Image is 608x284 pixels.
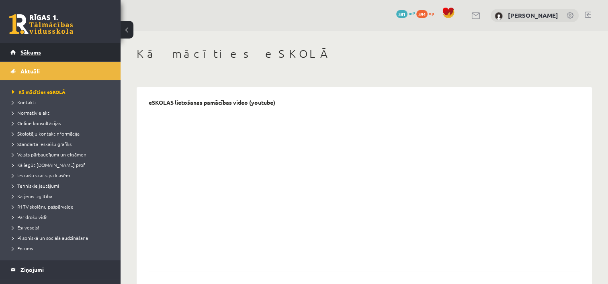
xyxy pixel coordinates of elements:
[12,203,113,210] a: R1TV skolēnu pašpārvalde
[12,182,113,189] a: Tehniskie jautājumi
[416,10,438,16] a: 394 xp
[12,120,61,126] span: Online konsultācijas
[12,245,33,252] span: Forums
[10,43,111,61] a: Sākums
[12,162,85,168] span: Kā iegūt [DOMAIN_NAME] prof
[12,235,88,241] span: Pilsoniskā un sociālā audzināšana
[12,214,47,220] span: Par drošu vidi!
[12,203,74,210] span: R1TV skolēnu pašpārvalde
[12,172,113,179] a: Ieskaišu skaits pa klasēm
[12,193,52,199] span: Karjeras izglītība
[12,89,66,95] span: Kā mācīties eSKOLĀ
[12,224,113,231] a: Esi vesels!
[396,10,407,18] span: 381
[12,161,113,168] a: Kā iegūt [DOMAIN_NAME] prof
[429,10,434,16] span: xp
[12,140,113,148] a: Standarta ieskaišu grafiks
[12,99,113,106] a: Kontakti
[12,151,113,158] a: Valsts pārbaudījumi un eksāmeni
[12,130,80,137] span: Skolotāju kontaktinformācija
[12,110,51,116] span: Normatīvie akti
[12,88,113,95] a: Kā mācīties eSKOLĀ
[10,260,111,279] a: Ziņojumi
[416,10,428,18] span: 394
[12,141,72,147] span: Standarta ieskaišu grafiks
[409,10,415,16] span: mP
[12,193,113,200] a: Karjeras izglītība
[10,62,111,80] a: Aktuāli
[12,99,36,105] span: Kontakti
[12,151,88,158] span: Valsts pārbaudījumi un eksāmeni
[12,172,70,179] span: Ieskaišu skaits pa klasēm
[20,67,40,75] span: Aktuāli
[149,99,275,106] p: eSKOLAS lietošanas pamācības video (youtube)
[137,47,592,61] h1: Kā mācīties eSKOLĀ
[12,213,113,221] a: Par drošu vidi!
[12,183,59,189] span: Tehniskie jautājumi
[396,10,415,16] a: 381 mP
[12,130,113,137] a: Skolotāju kontaktinformācija
[12,245,113,252] a: Forums
[12,120,113,127] a: Online konsultācijas
[9,14,73,34] a: Rīgas 1. Tālmācības vidusskola
[12,234,113,241] a: Pilsoniskā un sociālā audzināšana
[20,260,111,279] legend: Ziņojumi
[12,109,113,116] a: Normatīvie akti
[495,12,503,20] img: Lina Tovanceva
[508,11,558,19] a: [PERSON_NAME]
[12,224,39,231] span: Esi vesels!
[20,49,41,56] span: Sākums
